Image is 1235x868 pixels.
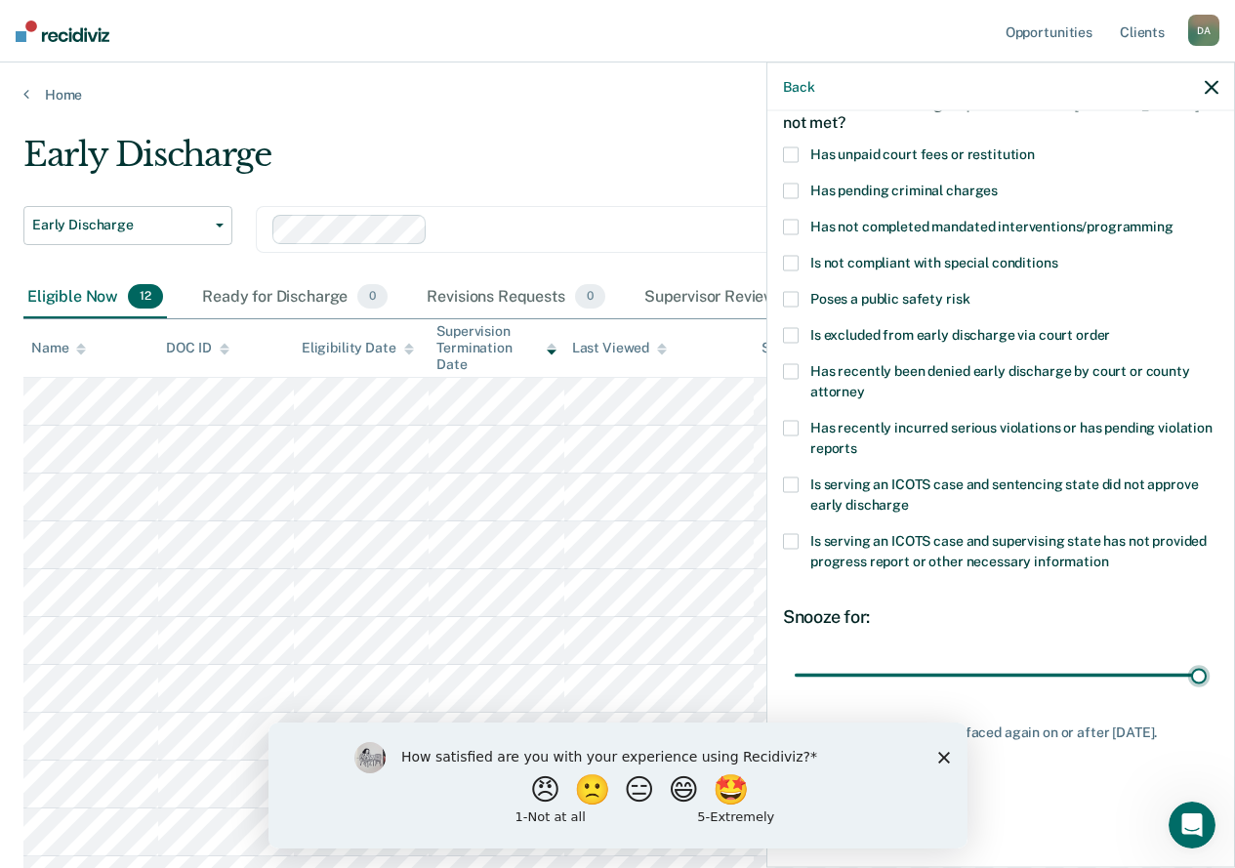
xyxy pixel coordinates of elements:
iframe: Intercom live chat [1169,802,1215,848]
span: Is not compliant with special conditions [810,254,1057,269]
span: 0 [357,284,388,310]
span: Is serving an ICOTS case and supervising state has not provided progress report or other necessar... [810,532,1207,568]
button: Back [783,78,814,95]
div: Which of the following requirements has [PERSON_NAME] not met? [783,78,1218,146]
span: Has recently been denied early discharge by court or county attorney [810,362,1190,398]
span: Poses a public safety risk [810,290,969,306]
span: Is excluded from early discharge via court order [810,326,1110,342]
img: Recidiviz [16,21,109,42]
div: Revisions Requests [423,276,608,319]
span: Has unpaid court fees or restitution [810,145,1035,161]
div: [PERSON_NAME] may be surfaced again on or after [DATE]. [783,723,1218,740]
div: Supervision Termination Date [436,323,556,372]
span: Is serving an ICOTS case and sentencing state did not approve early discharge [810,475,1198,512]
span: Early Discharge [32,217,208,233]
span: Has pending criminal charges [810,182,998,197]
a: Home [23,86,1212,103]
div: D A [1188,15,1219,46]
div: Supervisor Review [640,276,821,319]
div: Early Discharge [23,135,1135,190]
div: Snooze for: [783,605,1218,627]
iframe: Survey by Kim from Recidiviz [268,723,967,848]
div: Last Viewed [572,340,667,356]
div: Not eligible reasons: [783,757,1218,773]
span: 0 [575,284,605,310]
span: Has recently incurred serious violations or has pending violation reports [810,419,1213,455]
div: Eligible Now [23,276,167,319]
div: Name [31,340,86,356]
div: DOC ID [166,340,228,356]
span: 12 [128,284,163,310]
div: Status [762,340,803,356]
span: Has not completed mandated interventions/programming [810,218,1173,233]
div: Eligibility Date [302,340,414,356]
div: Ready for Discharge [198,276,391,319]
